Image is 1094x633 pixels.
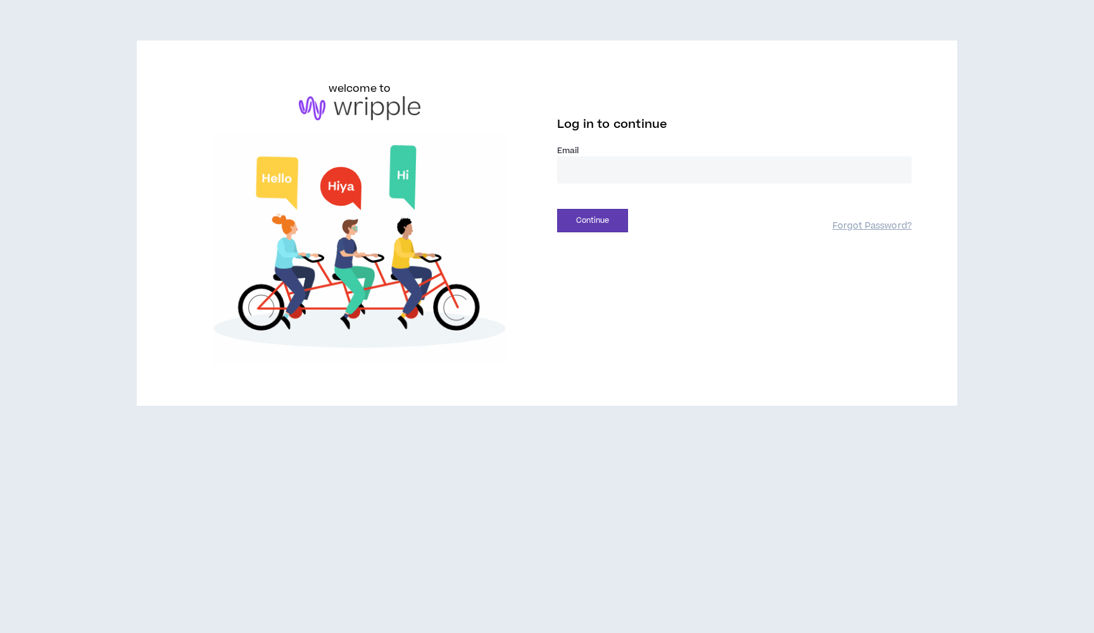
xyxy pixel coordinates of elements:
[329,81,391,96] h6: welcome to
[299,96,420,120] img: logo-brand.png
[833,220,912,232] a: Forgot Password?
[182,133,537,365] img: Welcome to Wripple
[557,116,667,132] span: Log in to continue
[557,145,912,156] label: Email
[557,209,628,232] button: Continue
